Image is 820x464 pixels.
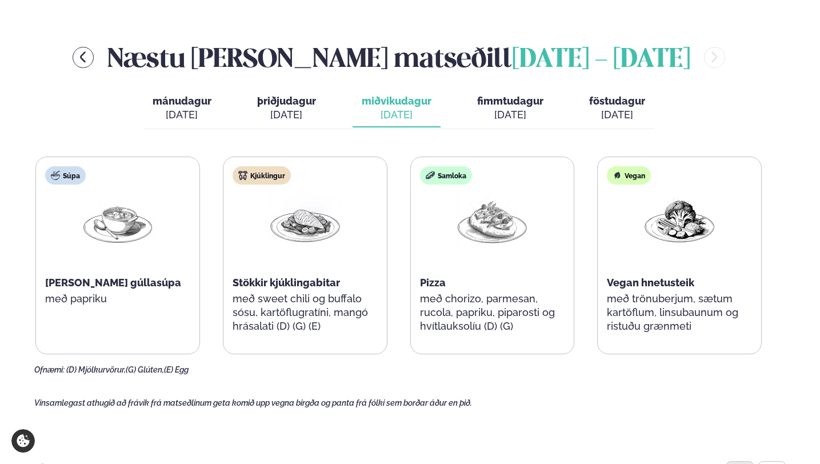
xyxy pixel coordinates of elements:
[45,292,190,306] p: með papriku
[589,108,645,122] div: [DATE]
[34,398,472,407] span: Vinsamlegast athugið að frávik frá matseðlinum geta komið upp vegna birgða og panta frá fólki sem...
[51,171,60,180] img: soup.svg
[704,47,725,68] button: menu-btn-right
[248,90,325,127] button: þriðjudagur [DATE]
[143,90,221,127] button: mánudagur [DATE]
[420,277,446,289] span: Pizza
[362,95,431,107] span: miðvikudagur
[45,166,86,185] div: Súpa
[107,39,690,76] h2: Næstu [PERSON_NAME] matseðill
[257,95,316,107] span: þriðjudagur
[580,90,654,127] button: föstudagur [DATE]
[257,108,316,122] div: [DATE]
[353,90,441,127] button: miðvikudagur [DATE]
[643,194,716,247] img: Vegan.png
[589,95,645,107] span: föstudagur
[11,429,35,453] a: Cookie settings
[233,292,378,333] p: með sweet chili og buffalo sósu, kartöflugratíni, mangó hrásalati (D) (G) (E)
[45,277,181,289] span: [PERSON_NAME] gúllasúpa
[164,365,189,374] span: (E) Egg
[477,108,543,122] div: [DATE]
[607,292,752,333] p: með trönuberjum, sætum kartöflum, linsubaunum og ristuðu grænmeti
[81,194,154,247] img: Soup.png
[512,47,690,73] span: [DATE] - [DATE]
[269,194,342,247] img: Chicken-breast.png
[153,108,211,122] div: [DATE]
[477,95,543,107] span: fimmtudagur
[238,171,247,180] img: chicken.svg
[613,171,622,180] img: Vegan.svg
[455,194,529,247] img: Pizza-Bread.png
[607,277,694,289] span: Vegan hnetusteik
[233,277,340,289] span: Stökkir kjúklingabitar
[233,166,291,185] div: Kjúklingur
[420,292,565,333] p: með chorizo, parmesan, rucola, papriku, piparosti og hvítlauksolíu (D) (G)
[34,365,65,374] span: Ofnæmi:
[66,365,126,374] span: (D) Mjólkurvörur,
[607,166,651,185] div: Vegan
[153,95,211,107] span: mánudagur
[426,171,435,180] img: sandwich-new-16px.svg
[420,166,472,185] div: Samloka
[468,90,553,127] button: fimmtudagur [DATE]
[126,365,164,374] span: (G) Glúten,
[362,108,431,122] div: [DATE]
[73,47,94,68] button: menu-btn-left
